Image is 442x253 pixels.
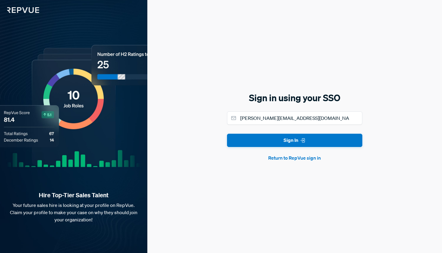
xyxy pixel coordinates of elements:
h5: Sign in using your SSO [227,92,362,104]
strong: Hire Top-Tier Sales Talent [10,191,138,199]
input: Email address [227,111,362,125]
button: Return to RepVue sign in [227,154,362,161]
button: Sign In [227,134,362,147]
p: Your future sales hire is looking at your profile on RepVue. Claim your profile to make your case... [10,201,138,223]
